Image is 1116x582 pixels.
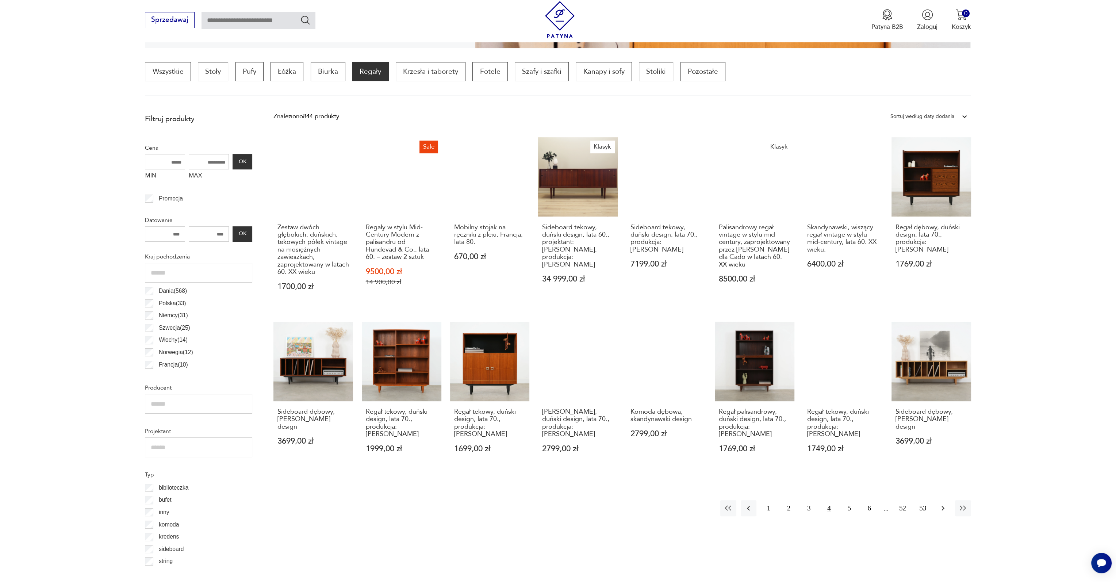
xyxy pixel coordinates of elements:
[159,194,183,203] p: Promocja
[871,9,903,31] a: Ikona medaluPatyna B2B
[962,9,970,17] div: 0
[896,437,967,445] p: 3699,00 zł
[862,500,877,516] button: 6
[538,137,618,308] a: KlasykSideboard tekowy, duński design, lata 60., projektant: Hans J. Wegner, produkcja: Ry Møbler...
[821,500,837,516] button: 4
[639,62,673,81] a: Stoliki
[159,286,187,296] p: Dania ( 568 )
[917,9,937,31] button: Zaloguj
[891,322,971,470] a: Sideboard dębowy, skandynawski designSideboard dębowy, [PERSON_NAME] design3699,00 zł
[159,348,193,357] p: Norwegia ( 12 )
[145,18,194,23] a: Sprzedawaj
[145,169,185,183] label: MIN
[715,137,794,308] a: KlasykPalisandrowy regał vintage w stylu mid-century, zaprojektowany przez Poula Cadoviusa dla Ca...
[159,520,179,529] p: komoda
[896,260,967,268] p: 1769,00 zł
[273,137,353,308] a: Zestaw dwóch głębokich, duńskich, tekowych półek vintage na mosiężnych zawieszkach, zaprojektowan...
[454,408,525,438] h3: Regał tekowy, duński design, lata 70., produkcja: [PERSON_NAME]
[198,62,228,81] p: Stoły
[896,408,967,430] h3: Sideboard dębowy, [PERSON_NAME] design
[145,426,252,436] p: Projektant
[159,569,177,578] p: witryna
[922,9,933,20] img: Ikonka użytkownika
[145,470,252,479] p: Typ
[145,12,194,28] button: Sprzedawaj
[807,260,879,268] p: 6400,00 zł
[891,137,971,308] a: Regał dębowy, duński design, lata 70., produkcja: DaniaRegał dębowy, duński design, lata 70., pro...
[952,9,971,31] button: 0Koszyk
[895,500,910,516] button: 52
[366,224,437,261] h3: Regały w stylu Mid-Century Modern z palisandru od Hundevad & Co., lata 60. – zestaw 2 sztuk
[871,23,903,31] p: Patyna B2B
[159,335,188,345] p: Włochy ( 14 )
[896,224,967,254] h3: Regał dębowy, duński design, lata 70., produkcja: [PERSON_NAME]
[719,224,790,268] h3: Palisandrowy regał vintage w stylu mid-century, zaprojektowany przez [PERSON_NAME] dla Cado w lat...
[300,15,311,25] button: Szukaj
[541,1,578,38] img: Patyna - sklep z meblami i dekoracjami vintage
[801,500,817,516] button: 3
[680,62,725,81] a: Pozostałe
[542,275,614,283] p: 34 999,00 zł
[159,299,186,308] p: Polska ( 33 )
[159,508,169,517] p: inny
[159,495,172,505] p: bufet
[235,62,264,81] p: Pufy
[277,408,349,430] h3: Sideboard dębowy, [PERSON_NAME] design
[273,112,339,121] div: Znaleziono 844 produkty
[159,532,179,541] p: kredens
[576,62,632,81] a: Kanapy i sofy
[542,445,614,453] p: 2799,00 zł
[952,23,971,31] p: Koszyk
[311,62,345,81] a: Biurka
[145,62,191,81] a: Wszystkie
[352,62,388,81] p: Regały
[454,445,525,453] p: 1699,00 zł
[145,252,252,261] p: Kraj pochodzenia
[807,445,879,453] p: 1749,00 zł
[626,137,706,308] a: Sideboard tekowy, duński design, lata 70., produkcja: DaniaSideboard tekowy, duński design, lata ...
[1091,553,1112,573] iframe: Smartsupp widget button
[145,215,252,225] p: Datowanie
[233,226,252,242] button: OK
[145,143,252,153] p: Cena
[630,430,702,438] p: 2799,00 zł
[396,62,465,81] a: Krzesła i taborety
[472,62,507,81] a: Fotele
[159,360,188,370] p: Francja ( 10 )
[719,445,790,453] p: 1769,00 zł
[715,322,794,470] a: Regał palisandrowy, duński design, lata 70., produkcja: DaniaRegał palisandrowy, duński design, l...
[273,322,353,470] a: Sideboard dębowy, skandynawski designSideboard dębowy, [PERSON_NAME] design3699,00 zł
[890,112,954,121] div: Sortuj według daty dodania
[871,9,903,31] button: Patyna B2B
[538,322,618,470] a: Regał mahoniowy, duński design, lata 70., produkcja: Dania[PERSON_NAME], duński design, lata 70.,...
[915,500,931,516] button: 53
[917,23,937,31] p: Zaloguj
[189,169,229,183] label: MAX
[145,383,252,393] p: Producent
[454,224,525,246] h3: Mobilny stojak na ręczniki z plexi, Francja, lata 80.
[159,323,190,333] p: Szwecja ( 25 )
[630,408,702,423] h3: Komoda dębowa, skandynawski design
[233,154,252,169] button: OK
[454,253,525,261] p: 670,00 zł
[277,437,349,445] p: 3699,00 zł
[271,62,303,81] a: Łóżka
[277,283,349,291] p: 1700,00 zł
[630,224,702,254] h3: Sideboard tekowy, duński design, lata 70., produkcja: [PERSON_NAME]
[159,556,173,566] p: string
[719,275,790,283] p: 8500,00 zł
[781,500,797,516] button: 2
[145,114,252,124] p: Filtruj produkty
[362,137,441,308] a: SaleRegały w stylu Mid-Century Modern z palisandru od Hundevad & Co., lata 60. – zestaw 2 sztukRe...
[626,322,706,470] a: Komoda dębowa, skandynawski designKomoda dębowa, skandynawski design2799,00 zł
[366,278,437,286] p: 14 900,00 zł
[719,408,790,438] h3: Regał palisandrowy, duński design, lata 70., produkcja: [PERSON_NAME]
[882,9,893,20] img: Ikona medalu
